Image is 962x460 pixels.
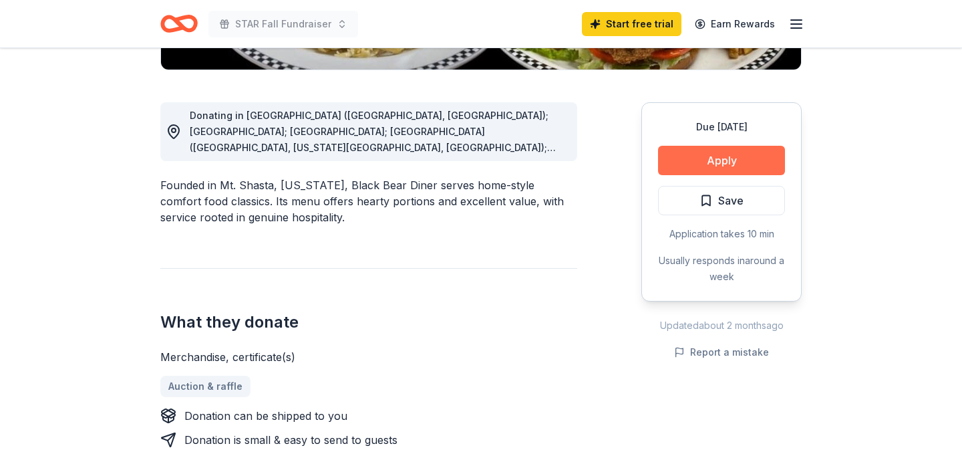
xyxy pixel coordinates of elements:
[160,177,577,225] div: Founded in Mt. Shasta, [US_STATE], Black Bear Diner serves home-style comfort food classics. Its ...
[160,312,577,333] h2: What they donate
[658,146,785,175] button: Apply
[160,8,198,39] a: Home
[718,192,744,209] span: Save
[235,16,331,32] span: STAR Fall Fundraiser
[687,12,783,36] a: Earn Rewards
[208,11,358,37] button: STAR Fall Fundraiser
[658,253,785,285] div: Usually responds in around a week
[658,186,785,215] button: Save
[190,110,565,346] span: Donating in [GEOGRAPHIC_DATA] ([GEOGRAPHIC_DATA], [GEOGRAPHIC_DATA]); [GEOGRAPHIC_DATA]; [GEOGRAP...
[658,226,785,242] div: Application takes 10 min
[160,376,251,397] a: Auction & raffle
[582,12,681,36] a: Start free trial
[641,318,802,334] div: Updated about 2 months ago
[674,344,769,360] button: Report a mistake
[184,408,347,424] div: Donation can be shipped to you
[658,119,785,135] div: Due [DATE]
[184,432,397,448] div: Donation is small & easy to send to guests
[160,349,577,365] div: Merchandise, certificate(s)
